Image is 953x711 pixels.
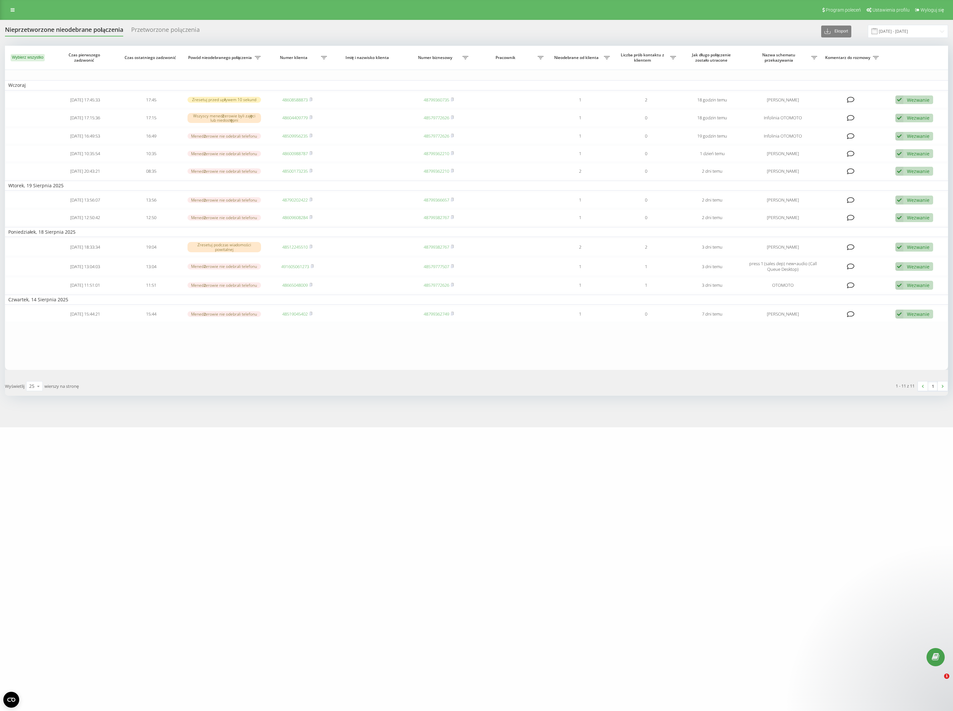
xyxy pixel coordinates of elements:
[187,133,261,139] div: Menedżerowie nie odebrali telefonu
[187,215,261,220] div: Menedżerowie nie odebrali telefonu
[118,128,184,144] td: 16:49
[118,163,184,179] td: 08:35
[613,306,679,322] td: 0
[907,97,929,103] div: Wezwanie
[118,209,184,226] td: 12:50
[424,168,449,174] a: 48799362210
[5,26,123,36] div: Nieprzetworzone nieodebrane połączenia
[52,238,118,256] td: [DATE] 18:33:34
[52,277,118,293] td: [DATE] 11:51:01
[424,133,449,139] a: 48579772626
[282,214,308,220] a: 48609608284
[52,92,118,108] td: [DATE] 17:45:33
[826,7,861,13] span: Program poleceń
[52,192,118,208] td: [DATE] 13:56:07
[873,7,910,13] span: Ustawienia profilu
[187,168,261,174] div: Menedżerowie nie odebrali telefonu
[282,97,308,103] a: 48608588873
[685,52,739,63] span: Jak długo połączenie zostało utracone
[547,306,613,322] td: 1
[475,55,537,60] span: Pracownik
[907,282,929,288] div: Wezwanie
[745,238,821,256] td: [PERSON_NAME]
[745,192,821,208] td: [PERSON_NAME]
[679,257,745,276] td: 3 dni temu
[679,306,745,322] td: 7 dni temu
[281,264,309,269] a: 491605061273
[679,92,745,108] td: 18 godzin temu
[679,128,745,144] td: 19 godzin temu
[3,692,19,708] button: Open CMP widget
[131,26,200,36] div: Przetworzone połączenia
[679,277,745,293] td: 3 dni temu
[5,383,25,389] span: Wyświetlij
[679,109,745,127] td: 18 godzin temu
[613,257,679,276] td: 1
[118,192,184,208] td: 13:56
[424,150,449,156] a: 48799362210
[679,163,745,179] td: 2 dni temu
[547,92,613,108] td: 1
[613,128,679,144] td: 0
[188,55,254,60] span: Powód nieodebranego połączenia
[896,383,915,389] div: 1 - 11 z 11
[907,197,929,203] div: Wezwanie
[613,163,679,179] td: 0
[5,295,948,305] td: Czwartek, 14 Sierpnia 2025
[282,244,308,250] a: 48512245510
[424,197,449,203] a: 48799366657
[52,163,118,179] td: [DATE] 20:43:21
[187,113,261,123] div: Wszyscy menedżerowie byli zajęci lub niedostępni
[749,52,811,63] span: Nazwa schematu przekazywania
[187,97,261,102] div: Zresetuj przed upływem 10 sekund
[118,238,184,256] td: 19:04
[679,238,745,256] td: 3 dni temu
[745,109,821,127] td: Infolinia OTOMOTO
[11,54,45,61] button: Wybierz wszystko
[547,192,613,208] td: 1
[187,197,261,203] div: Menedżerowie nie odebrali telefonu
[125,55,178,60] span: Czas ostatniego zadzwonić
[409,55,462,60] span: Numer biznesowy
[118,92,184,108] td: 17:45
[52,306,118,322] td: [DATE] 15:44:21
[52,146,118,162] td: [DATE] 10:35:54
[547,128,613,144] td: 1
[52,257,118,276] td: [DATE] 13:04:03
[118,257,184,276] td: 13:04
[745,92,821,108] td: [PERSON_NAME]
[282,197,308,203] a: 48790202422
[745,277,821,293] td: OTOMOTO
[824,55,873,60] span: Komentarz do rozmowy
[547,257,613,276] td: 1
[282,168,308,174] a: 48500173235
[613,109,679,127] td: 0
[745,128,821,144] td: Infolinia OTOMOTO
[547,109,613,127] td: 1
[679,192,745,208] td: 2 dni temu
[547,277,613,293] td: 1
[282,133,308,139] a: 48509956235
[187,311,261,317] div: Menedżerowie nie odebrali telefonu
[821,26,851,37] button: Eksport
[424,97,449,103] a: 48799360735
[613,192,679,208] td: 0
[745,163,821,179] td: [PERSON_NAME]
[118,109,184,127] td: 17:15
[282,150,308,156] a: 48600988787
[282,282,308,288] a: 48665048009
[613,209,679,226] td: 0
[547,209,613,226] td: 1
[547,163,613,179] td: 2
[187,264,261,269] div: Menedżerowie nie odebrali telefonu
[187,151,261,156] div: Menedżerowie nie odebrali telefonu
[921,7,944,13] span: Wyloguj się
[907,244,929,250] div: Wezwanie
[613,238,679,256] td: 2
[613,277,679,293] td: 1
[424,311,449,317] a: 48799362749
[424,264,449,269] a: 48579777507
[424,214,449,220] a: 48799382767
[944,674,949,679] span: 1
[907,168,929,174] div: Wezwanie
